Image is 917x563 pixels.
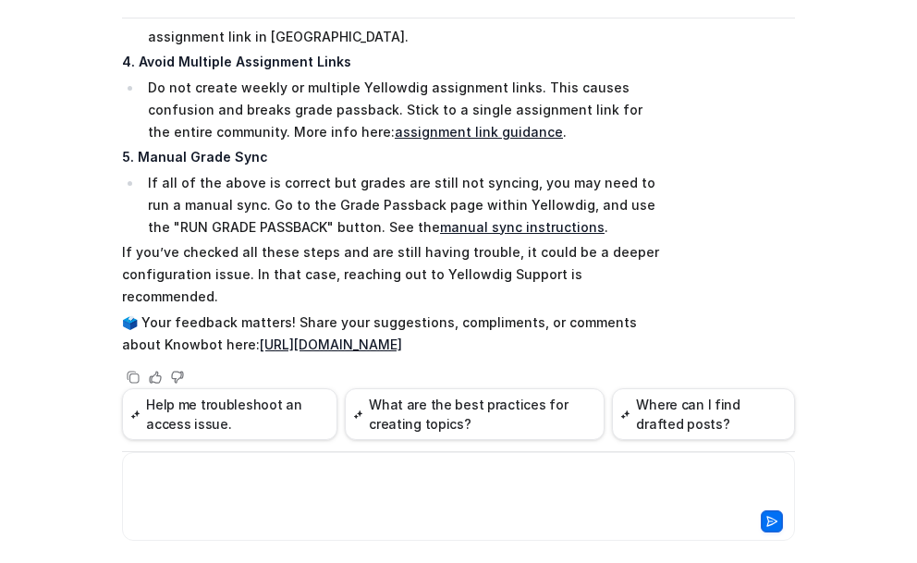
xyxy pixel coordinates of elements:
li: If all of the above is correct but grades are still not syncing, you may need to run a manual syn... [142,172,663,239]
strong: 5. Manual Grade Sync [122,149,268,165]
a: manual sync instructions [440,219,605,235]
p: 🗳️ Your feedback matters! Share your suggestions, compliments, or comments about Knowbot here: [122,312,663,356]
button: Where can I find drafted posts? [612,388,795,440]
button: Help me troubleshoot an access issue. [122,388,337,440]
strong: 4. Avoid Multiple Assignment Links [122,54,351,69]
a: [URL][DOMAIN_NAME] [260,337,402,352]
button: What are the best practices for creating topics? [345,388,605,440]
li: Do not create weekly or multiple Yellowdig assignment links. This causes confusion and breaks gra... [142,77,663,143]
a: assignment link guidance [395,124,563,140]
p: If you’ve checked all these steps and are still having trouble, it could be a deeper configuratio... [122,241,663,308]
